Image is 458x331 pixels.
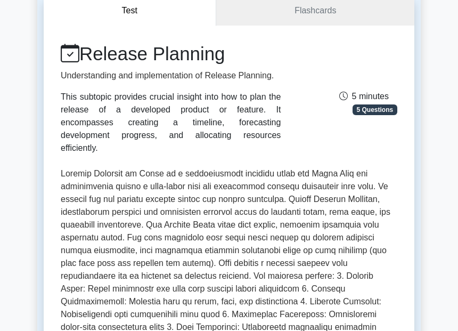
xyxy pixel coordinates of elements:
p: Understanding and implementation of Release Planning. [61,69,281,82]
span: 5 minutes [339,92,389,101]
span: 5 Questions [353,104,397,115]
h1: Release Planning [61,43,281,65]
div: This subtopic provides crucial insight into how to plan the release of a developed product or fea... [61,91,281,155]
